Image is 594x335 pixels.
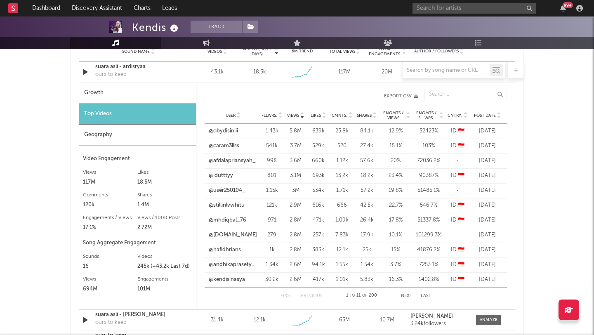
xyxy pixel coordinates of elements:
[332,172,352,180] div: 13.2k
[356,142,377,150] div: 27.4k
[207,49,222,54] span: Videos
[198,316,236,324] div: 31.4k
[356,127,377,135] div: 84.1k
[83,167,137,177] div: Views
[401,294,412,298] button: Next
[332,157,352,165] div: 1.12k
[414,142,443,150] div: 103 %
[414,111,438,120] span: Engmts / Fllwrs.
[356,231,377,239] div: 17.9k
[287,113,299,118] span: Views
[414,261,443,269] div: 7253.1 %
[356,186,377,195] div: 57.2k
[83,252,137,262] div: Sounds
[414,186,443,195] div: 51485.1 %
[209,231,257,239] a: @[DOMAIN_NAME]
[350,294,355,297] span: to
[286,186,305,195] div: 3M
[226,113,236,118] span: User
[381,201,410,210] div: 22.7 %
[381,216,410,224] div: 17.8 %
[472,201,503,210] div: [DATE]
[262,186,282,195] div: 1.15k
[356,201,377,210] div: 42.5k
[414,216,443,224] div: 51337.8 %
[458,217,464,223] span: 🇮🇩
[368,47,401,57] span: Total Engagements
[458,277,464,282] span: 🇮🇩
[381,127,410,135] div: 12.9 %
[209,142,239,150] a: @caram3llss
[458,128,464,134] span: 🇮🇩
[311,113,321,118] span: Likes
[563,2,573,8] div: 99 +
[332,246,352,254] div: 12.1k
[381,186,410,195] div: 19.8 %
[309,186,328,195] div: 534k
[137,252,192,262] div: Videos
[280,294,292,298] button: First
[368,316,406,324] div: 10.7M
[421,294,431,298] button: Last
[332,231,352,239] div: 7.83k
[447,216,468,224] div: ID
[283,48,321,54] div: 6M Trend
[262,216,282,224] div: 971
[83,262,137,271] div: 16
[209,276,245,284] a: @kendis.nasya
[332,127,352,135] div: 25.8k
[83,223,137,233] div: 17.1%
[95,311,181,319] a: suara asli - [PERSON_NAME]
[356,246,377,254] div: 25k
[209,201,245,210] a: @stillinlvwhitu
[137,262,192,271] div: 245k (+43.2k Last 7d)
[83,190,137,200] div: Comments
[209,186,245,195] a: @user250104_
[448,113,462,118] span: Cntry.
[447,231,468,239] div: -
[381,246,410,254] div: 15 %
[286,261,305,269] div: 2.6M
[286,157,305,165] div: 3.6M
[83,238,192,248] div: Song Aggregate Engagement
[286,231,305,239] div: 2.8M
[309,246,328,254] div: 383k
[403,67,490,74] input: Search by song name or URL
[332,276,352,284] div: 1.01k
[262,127,282,135] div: 1.43k
[79,104,196,125] div: Top Videos
[137,190,192,200] div: Shares
[79,83,196,104] div: Growth
[332,261,352,269] div: 1.55k
[137,223,192,233] div: 2.72M
[83,284,137,294] div: 694M
[447,127,468,135] div: ID
[414,172,443,180] div: 90387 %
[458,143,464,149] span: 🇮🇩
[262,246,282,254] div: 1k
[254,316,266,324] div: 12.1k
[381,276,410,284] div: 16.3 %
[339,291,384,301] div: 1 11 200
[309,201,328,210] div: 616k
[356,276,377,284] div: 5.83k
[137,274,192,284] div: Engagements
[447,157,468,165] div: -
[137,167,192,177] div: Likes
[472,127,503,135] div: [DATE]
[240,47,274,57] span: Videos (last 7 days)
[329,49,355,54] span: Total Views
[309,231,328,239] div: 257k
[286,216,305,224] div: 2.8M
[309,216,328,224] div: 471k
[472,157,503,165] div: [DATE]
[414,246,443,254] div: 41876.2 %
[447,201,468,210] div: ID
[381,172,410,180] div: 23.4 %
[122,49,150,54] span: Sound Name
[286,142,305,150] div: 3.7M
[332,186,352,195] div: 1.71k
[286,276,305,284] div: 2.6M
[286,127,305,135] div: 5.8M
[414,49,459,54] span: Author / Followers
